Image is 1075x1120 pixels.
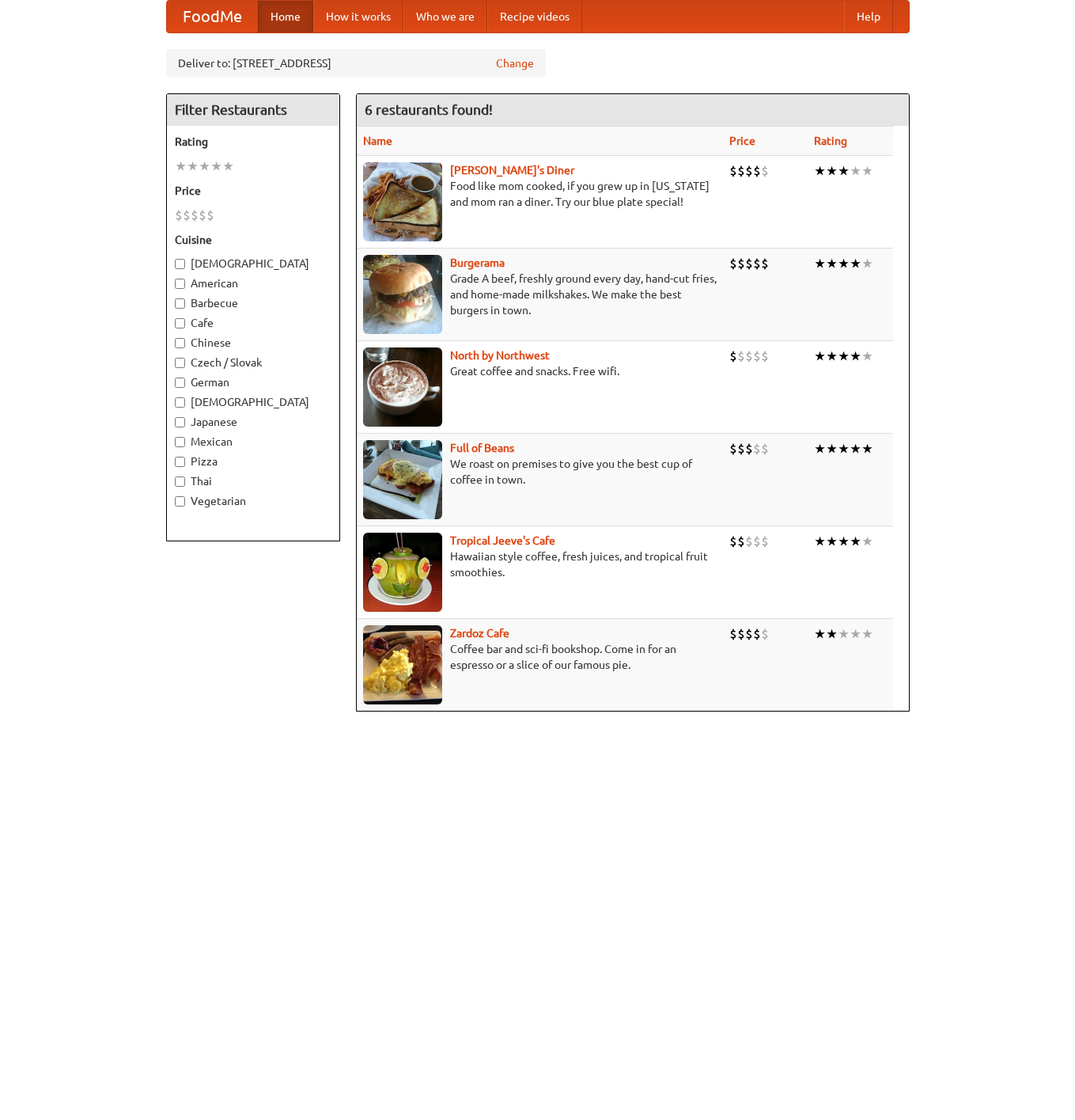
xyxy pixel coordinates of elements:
[403,1,487,32] a: Who we are
[175,295,331,311] label: Barbecue
[187,158,199,175] li: ★
[175,417,185,427] input: Japanese
[222,158,234,175] li: ★
[814,440,826,457] li: ★
[861,440,873,457] li: ★
[850,440,861,457] li: ★
[450,256,505,269] a: Burgerama
[175,374,331,390] label: German
[850,533,861,550] li: ★
[175,496,185,507] input: Vegetarian
[175,437,185,447] input: Mexican
[210,158,222,175] li: ★
[363,440,442,519] img: beans.jpg
[850,255,861,272] li: ★
[450,164,574,177] a: [PERSON_NAME]'s Diner
[761,533,769,550] li: $
[175,318,185,328] input: Cafe
[838,440,850,457] li: ★
[826,162,838,180] li: ★
[850,347,861,365] li: ★
[729,533,737,550] li: $
[175,183,331,199] h5: Price
[814,533,826,550] li: ★
[175,476,185,487] input: Thai
[175,355,331,370] label: Czech / Slovak
[167,1,258,32] a: FoodMe
[737,440,745,457] li: $
[861,533,873,550] li: ★
[496,55,534,71] a: Change
[737,347,745,365] li: $
[363,162,442,241] img: sallys.jpg
[761,347,769,365] li: $
[363,533,442,612] img: jeeves.jpg
[745,347,753,365] li: $
[729,255,737,272] li: $
[175,256,331,271] label: [DEMOGRAPHIC_DATA]
[167,94,339,126] h4: Filter Restaurants
[729,625,737,643] li: $
[363,641,717,673] p: Coffee bar and sci-fi bookshop. Come in for an espresso or a slice of our famous pie.
[363,363,717,379] p: Great coffee and snacks. Free wifi.
[753,162,761,180] li: $
[175,315,331,331] label: Cafe
[175,335,331,351] label: Chinese
[861,347,873,365] li: ★
[258,1,313,32] a: Home
[175,338,185,348] input: Chinese
[363,178,717,210] p: Food like mom cooked, if you grew up in [US_STATE] and mom ran a diner. Try our blue plate special!
[745,255,753,272] li: $
[450,627,509,640] a: Zardoz Cafe
[363,549,717,580] p: Hawaiian style coffee, fresh juices, and tropical fruit smoothies.
[838,162,850,180] li: ★
[175,279,185,289] input: American
[450,534,555,547] a: Tropical Jeeve's Cafe
[861,255,873,272] li: ★
[729,347,737,365] li: $
[745,625,753,643] li: $
[861,162,873,180] li: ★
[450,349,550,362] a: North by Northwest
[814,347,826,365] li: ★
[175,232,331,248] h5: Cuisine
[753,347,761,365] li: $
[363,255,442,334] img: burgerama.jpg
[826,625,838,643] li: ★
[761,625,769,643] li: $
[850,162,861,180] li: ★
[175,394,331,410] label: [DEMOGRAPHIC_DATA]
[175,275,331,291] label: American
[175,259,185,269] input: [DEMOGRAPHIC_DATA]
[183,207,191,224] li: $
[206,207,214,224] li: $
[814,255,826,272] li: ★
[861,625,873,643] li: ★
[199,158,210,175] li: ★
[844,1,893,32] a: Help
[737,255,745,272] li: $
[814,162,826,180] li: ★
[753,255,761,272] li: $
[175,397,185,408] input: [DEMOGRAPHIC_DATA]
[175,473,331,489] label: Thai
[753,440,761,457] li: $
[199,207,206,224] li: $
[761,162,769,180] li: $
[761,440,769,457] li: $
[737,625,745,643] li: $
[450,442,514,454] a: Full of Beans
[191,207,199,224] li: $
[838,533,850,550] li: ★
[838,255,850,272] li: ★
[175,298,185,309] input: Barbecue
[814,135,847,147] a: Rating
[838,347,850,365] li: ★
[753,625,761,643] li: $
[745,162,753,180] li: $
